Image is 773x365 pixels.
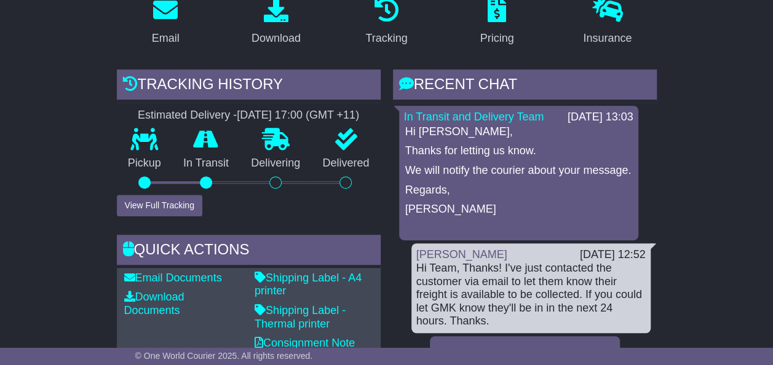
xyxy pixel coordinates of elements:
p: In Transit [172,157,240,170]
div: RECENT CHAT [393,69,657,103]
p: Thanks for letting us know. [405,144,632,158]
div: Tracking [365,30,407,47]
a: [PERSON_NAME] [416,248,507,261]
span: © One World Courier 2025. All rights reserved. [135,351,313,361]
a: Consignment Note [255,337,355,349]
div: Quick Actions [117,235,381,268]
div: Estimated Delivery - [117,109,381,122]
div: Download [252,30,301,47]
a: Shipping Label - Thermal printer [255,304,346,330]
p: Hi [PERSON_NAME], [405,125,632,139]
p: We will notify the courier about your message. [405,164,632,178]
div: [DATE] 12:48 [435,347,615,361]
a: Download Documents [124,291,184,316]
div: [DATE] 13:03 [568,111,633,124]
p: Pickup [117,157,172,170]
div: [DATE] 17:00 (GMT +11) [237,109,359,122]
div: Tracking history [117,69,381,103]
div: Pricing [480,30,514,47]
a: Shipping Label - A4 printer [255,272,362,297]
p: Delivering [240,157,311,170]
div: [DATE] 12:52 [580,248,646,262]
div: Hi Team, Thanks! I've just contacted the customer via email to let them know their freight is ava... [416,262,646,328]
a: Email Documents [124,272,222,284]
p: [PERSON_NAME] [405,203,632,216]
div: Email [152,30,180,47]
p: Delivered [311,157,380,170]
a: In Transit and Delivery Team [404,111,544,123]
button: View Full Tracking [117,195,202,216]
p: Regards, [405,184,632,197]
div: Insurance [583,30,632,47]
